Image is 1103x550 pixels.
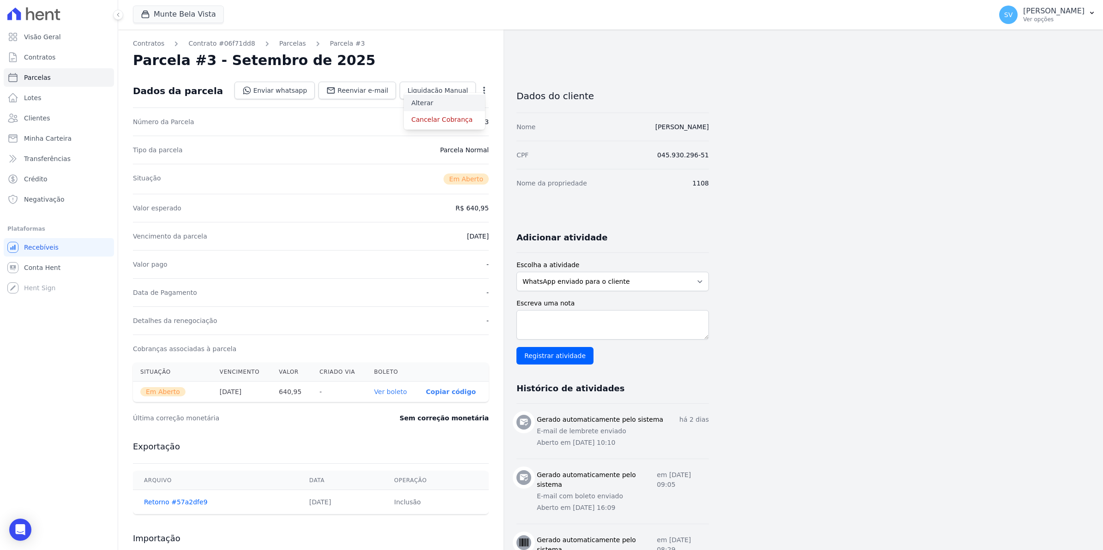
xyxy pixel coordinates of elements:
td: Inclusão [383,490,489,514]
p: há 2 dias [679,415,709,424]
dt: Número da Parcela [133,117,194,126]
button: Munte Bela Vista [133,6,224,23]
th: Boleto [367,363,419,382]
dd: R$ 640,95 [456,203,489,213]
td: [DATE] [298,490,383,514]
h3: Gerado automaticamente pelo sistema [537,415,663,424]
a: Minha Carteira [4,129,114,148]
p: [PERSON_NAME] [1023,6,1085,16]
a: [PERSON_NAME] [655,123,709,131]
span: Minha Carteira [24,134,72,143]
p: Aberto em [DATE] 16:09 [537,503,709,513]
dt: Detalhes da renegociação [133,316,217,325]
dt: Data de Pagamento [133,288,197,297]
dt: Vencimento da parcela [133,232,207,241]
a: Contrato #06f71dd8 [188,39,255,48]
dd: [DATE] [467,232,489,241]
label: Escolha a atividade [516,260,709,270]
h3: Importação [133,533,489,544]
a: Negativação [4,190,114,209]
a: Transferências [4,149,114,168]
h3: Exportação [133,441,489,452]
span: Conta Hent [24,263,60,272]
p: E-mail com boleto enviado [537,491,709,501]
span: Recebíveis [24,243,59,252]
th: Operação [383,471,489,490]
th: [DATE] [212,382,272,402]
a: Recebíveis [4,238,114,257]
a: Liquidação Manual [400,82,476,99]
dt: Cobranças associadas à parcela [133,344,236,353]
span: Liquidação Manual [408,86,468,95]
dd: - [486,288,489,297]
div: Plataformas [7,223,110,234]
label: Escreva uma nota [516,299,709,308]
h3: Dados do cliente [516,90,709,102]
span: Em Aberto [140,387,186,396]
dd: - [486,316,489,325]
span: Em Aberto [444,173,489,185]
div: Open Intercom Messenger [9,519,31,541]
a: Parcela #3 [330,39,365,48]
dt: Valor pago [133,260,168,269]
p: E-mail de lembrete enviado [537,426,709,436]
a: Ver boleto [374,388,407,395]
a: Lotes [4,89,114,107]
th: Situação [133,363,212,382]
dt: Última correção monetária [133,413,343,423]
th: Data [298,471,383,490]
span: Visão Geral [24,32,61,42]
dd: Sem correção monetária [400,413,489,423]
a: Enviar whatsapp [234,82,315,99]
dt: Nome [516,122,535,132]
a: Contratos [133,39,164,48]
p: Aberto em [DATE] 10:10 [537,438,709,448]
dd: 3 [485,117,489,126]
p: em [DATE] 09:05 [657,470,709,490]
a: Reenviar e-mail [318,82,396,99]
dd: 045.930.296-51 [657,150,709,160]
h3: Histórico de atividades [516,383,624,394]
span: Contratos [24,53,55,62]
input: Registrar atividade [516,347,593,365]
nav: Breadcrumb [133,39,489,48]
a: Contratos [4,48,114,66]
a: Parcelas [4,68,114,87]
th: Valor [271,363,312,382]
th: Criado via [312,363,366,382]
span: Parcelas [24,73,51,82]
div: Dados da parcela [133,85,223,96]
dd: - [486,260,489,269]
a: Parcelas [279,39,306,48]
th: 640,95 [271,382,312,402]
dt: Situação [133,173,161,185]
dt: Valor esperado [133,203,181,213]
span: Reenviar e-mail [337,86,388,95]
a: Crédito [4,170,114,188]
dt: CPF [516,150,528,160]
span: Crédito [24,174,48,184]
dd: Parcela Normal [440,145,489,155]
span: Negativação [24,195,65,204]
span: Lotes [24,93,42,102]
a: Clientes [4,109,114,127]
a: Cancelar Cobrança [404,111,485,128]
a: Alterar [404,95,485,111]
button: Copiar código [426,388,476,395]
h3: Gerado automaticamente pelo sistema [537,470,657,490]
th: Vencimento [212,363,272,382]
a: Retorno #57a2dfe9 [144,498,208,506]
span: Transferências [24,154,71,163]
th: - [312,382,366,402]
h2: Parcela #3 - Setembro de 2025 [133,52,376,69]
a: Conta Hent [4,258,114,277]
th: Arquivo [133,471,298,490]
a: Visão Geral [4,28,114,46]
h3: Adicionar atividade [516,232,607,243]
span: Clientes [24,114,50,123]
span: SV [1004,12,1013,18]
dt: Nome da propriedade [516,179,587,188]
p: Ver opções [1023,16,1085,23]
dt: Tipo da parcela [133,145,183,155]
